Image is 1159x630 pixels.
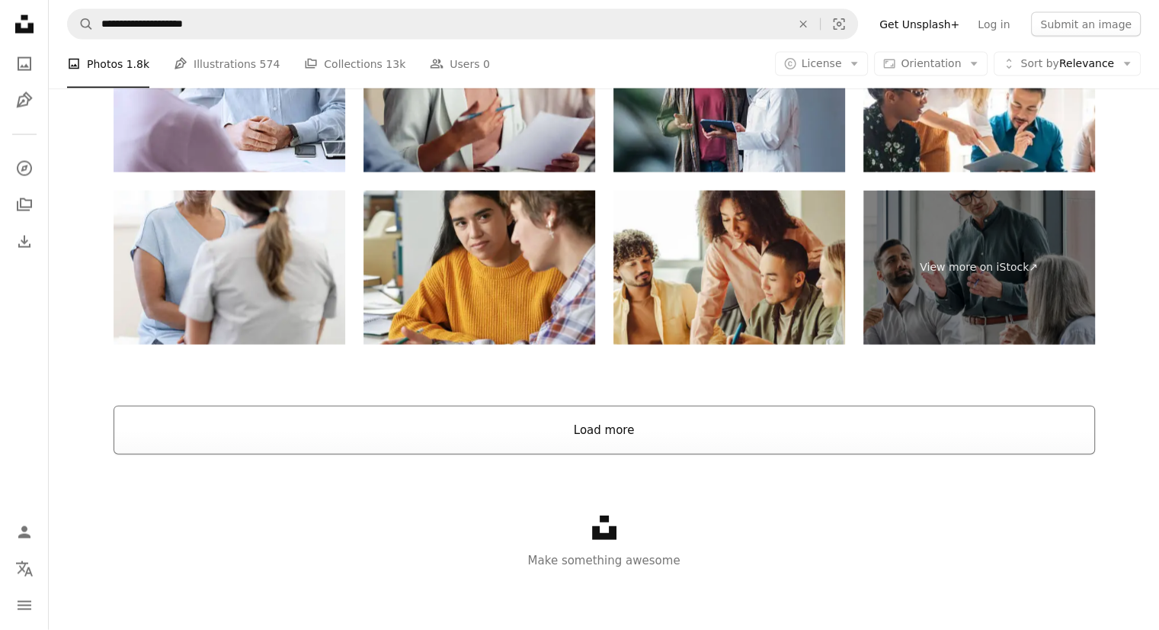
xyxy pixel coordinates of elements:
button: Load more [114,406,1095,455]
a: Explore [9,153,40,184]
span: License [802,57,842,69]
img: Business meeting [114,18,345,172]
a: Log in [969,12,1019,37]
a: Illustrations [9,85,40,116]
a: Collections [9,190,40,220]
span: Orientation [901,57,961,69]
img: Diverse team collaborating in an office. [863,18,1095,172]
p: Make something awesome [49,551,1159,570]
button: Language [9,554,40,584]
button: Orientation [874,52,988,76]
a: Download History [9,227,40,257]
button: Sort byRelevance [994,52,1141,76]
span: 13k [386,56,405,72]
img: Engaging in Collaborative Academic Discussion in Classroom Setting [363,191,595,346]
img: Creative team working on project using laptop in modern office [613,191,845,346]
span: Sort by [1020,57,1058,69]
button: Clear [786,10,820,39]
a: Get Unsplash+ [870,12,969,37]
span: 574 [260,56,280,72]
form: Find visuals sitewide [67,9,858,40]
button: Visual search [821,10,857,39]
a: Illustrations 574 [174,40,280,88]
img: Cancer Patient Having a Check-Up [114,191,345,346]
a: Collections 13k [304,40,405,88]
button: Search Unsplash [68,10,94,39]
img: Smiling Businesswoman in a Team Meeting at the Office [363,18,595,172]
a: Log in / Sign up [9,517,40,548]
button: License [775,52,869,76]
a: Home — Unsplash [9,9,40,43]
button: Submit an image [1031,12,1141,37]
button: Menu [9,590,40,621]
span: Relevance [1020,56,1114,72]
img: Doctor and Patient Having a Friendly Conversation in a Bright Medical Office [613,18,845,172]
a: Photos [9,49,40,79]
span: 0 [483,56,490,72]
a: Users 0 [430,40,490,88]
a: View more on iStock↗ [863,191,1095,346]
